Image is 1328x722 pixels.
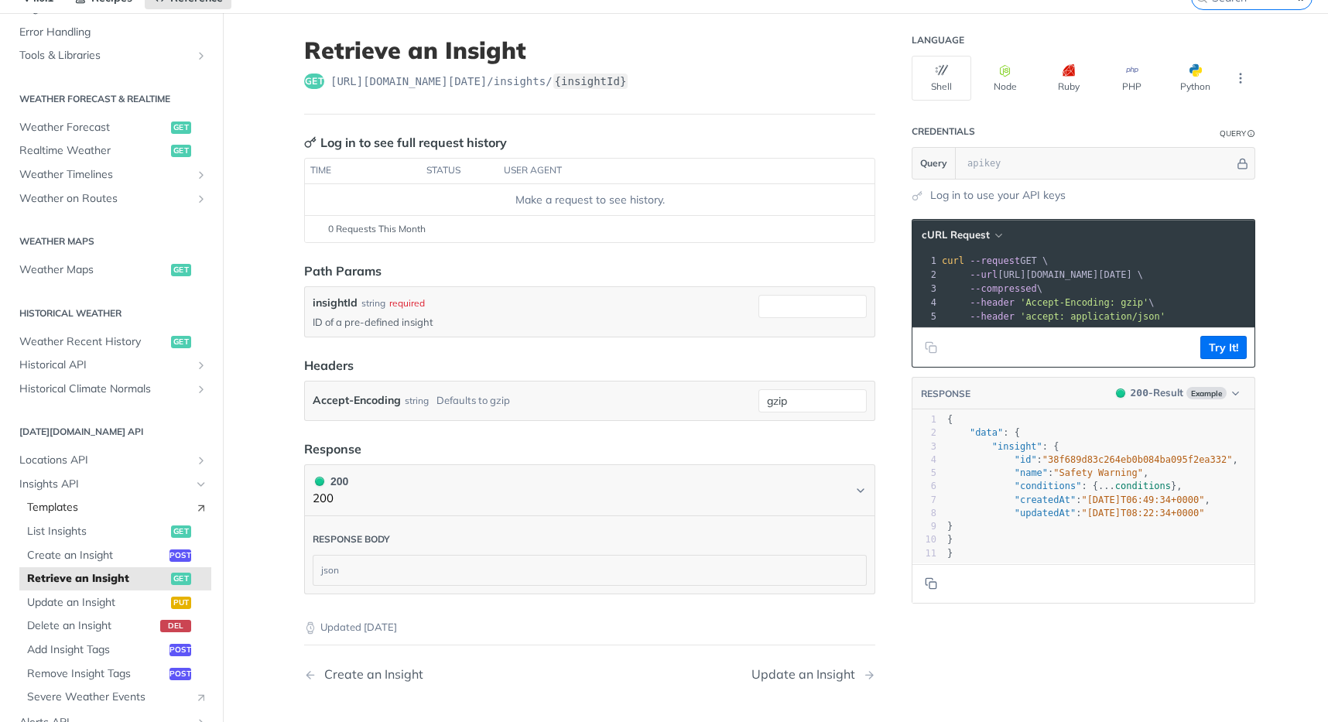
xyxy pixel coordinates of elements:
[1115,481,1171,491] span: conditions
[1108,385,1247,401] button: 200200-ResultExample
[1020,297,1148,308] span: 'Accept-Encoding: gzip'
[27,524,167,539] span: List Insights
[912,268,939,282] div: 2
[19,544,211,567] a: Create an Insightpost
[19,520,211,543] a: List Insightsget
[970,283,1037,294] span: --compressed
[947,481,1183,491] span: : { },
[1200,336,1247,359] button: Try It!
[19,358,191,373] span: Historical API
[361,296,385,310] div: string
[313,533,390,546] div: Response body
[12,44,211,67] a: Tools & LibrariesShow subpages for Tools & Libraries
[1039,56,1098,101] button: Ruby
[1098,481,1115,491] span: ...
[1102,56,1162,101] button: PHP
[171,336,191,348] span: get
[19,25,207,40] span: Error Handling
[313,473,867,508] button: 200 200200
[19,167,191,183] span: Weather Timelines
[304,440,361,458] div: Response
[19,334,167,350] span: Weather Recent History
[195,383,207,395] button: Show subpages for Historical Climate Normals
[912,310,939,323] div: 5
[912,533,936,546] div: 10
[304,516,875,594] div: 200 200200
[12,116,211,139] a: Weather Forecastget
[195,193,207,205] button: Show subpages for Weather on Routes
[171,525,191,538] span: get
[12,378,211,401] a: Historical Climate NormalsShow subpages for Historical Climate Normals
[313,473,348,490] div: 200
[304,136,317,149] svg: Key
[1015,481,1082,491] span: "conditions"
[1015,508,1076,518] span: "updatedAt"
[389,296,425,310] div: required
[313,295,358,311] label: insightId
[169,549,191,562] span: post
[930,187,1066,204] a: Log in to use your API keys
[195,454,207,467] button: Show subpages for Locations API
[19,614,211,638] a: Delete an Insightdel
[313,490,348,508] p: 200
[12,449,211,472] a: Locations APIShow subpages for Locations API
[12,163,211,186] a: Weather TimelinesShow subpages for Weather Timelines
[1015,467,1048,478] span: "name"
[27,666,166,682] span: Remove Insight Tags
[195,501,207,514] i: Link
[195,50,207,62] button: Show subpages for Tools & Libraries
[313,556,866,585] div: json
[947,414,953,425] span: {
[19,477,191,492] span: Insights API
[19,120,167,135] span: Weather Forecast
[12,330,211,354] a: Weather Recent Historyget
[27,571,167,587] span: Retrieve an Insight
[304,667,549,682] a: Previous Page: Create an Insight
[19,191,191,207] span: Weather on Routes
[1248,130,1255,138] i: Information
[12,21,211,44] a: Error Handling
[992,441,1042,452] span: "insight"
[1234,71,1248,85] svg: More ellipsis
[19,662,211,686] a: Remove Insight Tagspost
[405,389,429,412] div: string
[1186,387,1227,399] span: Example
[970,255,1020,266] span: --request
[970,297,1015,308] span: --header
[1081,508,1204,518] span: "[DATE]T08:22:34+0000"
[970,311,1015,322] span: --header
[27,618,156,634] span: Delete an Insight
[920,386,971,402] button: RESPONSE
[304,356,354,375] div: Headers
[304,262,382,280] div: Path Params
[751,667,875,682] a: Next Page: Update an Insight
[330,74,628,89] span: https://api.tomorrow.io/v4/insights/{insightId}
[942,269,1143,280] span: [URL][DOMAIN_NAME][DATE] \
[12,234,211,248] h2: Weather Maps
[912,34,964,46] div: Language
[912,426,936,440] div: 2
[947,548,953,559] span: }
[1131,387,1148,399] span: 200
[970,427,1003,438] span: "data"
[947,494,1210,505] span: : ,
[912,520,936,533] div: 9
[947,441,1059,452] span: : {
[912,467,936,480] div: 5
[27,500,187,515] span: Templates
[912,480,936,493] div: 6
[328,222,426,236] span: 0 Requests This Month
[1220,128,1246,139] div: Query
[1015,454,1037,465] span: "id"
[27,548,166,563] span: Create an Insight
[304,652,875,697] nav: Pagination Controls
[970,269,998,280] span: --url
[171,573,191,585] span: get
[171,145,191,157] span: get
[315,477,324,486] span: 200
[304,133,507,152] div: Log in to see full request history
[19,496,211,519] a: TemplatesLink
[317,667,423,682] div: Create an Insight
[1081,494,1204,505] span: "[DATE]T06:49:34+0000"
[19,143,167,159] span: Realtime Weather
